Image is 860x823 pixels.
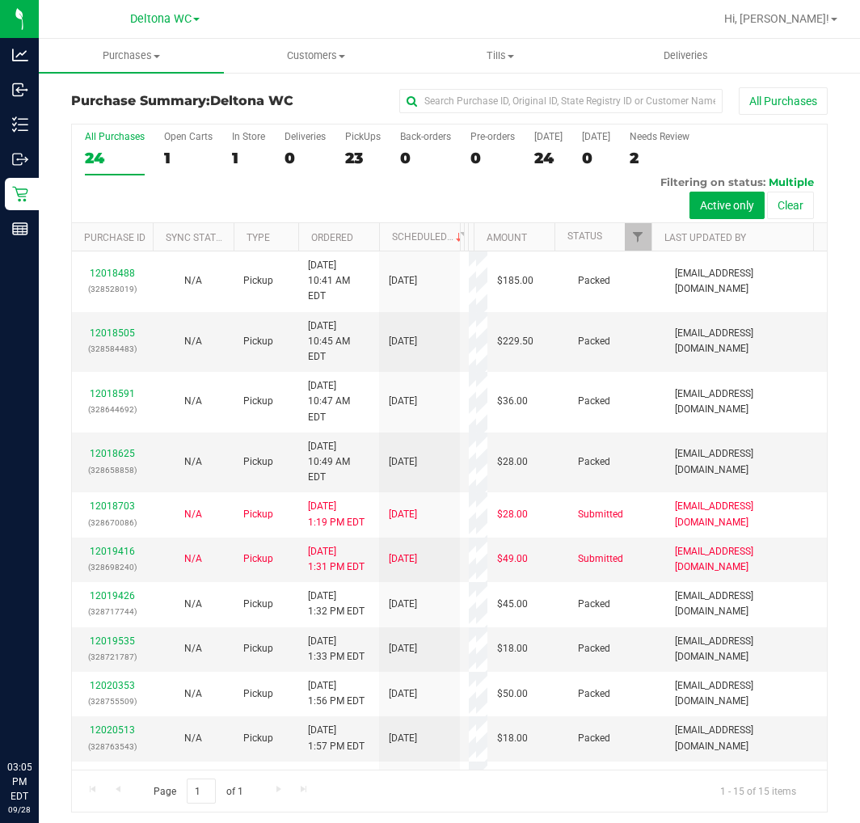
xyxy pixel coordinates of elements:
span: [EMAIL_ADDRESS][DOMAIN_NAME] [675,326,817,357]
span: [DATE] 10:41 AM EDT [308,258,369,305]
span: [EMAIL_ADDRESS][DOMAIN_NAME] [675,544,817,575]
span: Pickup [243,454,273,470]
span: [DATE] 10:45 AM EDT [308,319,369,365]
span: [DATE] 1:19 PM EDT [308,499,365,530]
span: Not Applicable [184,336,202,347]
th: Address [468,223,474,251]
p: 03:05 PM EDT [7,760,32,804]
p: (328717744) [82,604,143,619]
span: [DATE] 1:33 PM EDT [308,634,365,665]
p: (328644692) [82,402,143,417]
div: In Store [232,131,265,142]
a: Purchase ID [84,232,145,243]
a: 12019426 [90,590,135,601]
div: [DATE] [582,131,610,142]
button: N/A [184,641,202,656]
button: N/A [184,597,202,612]
span: Not Applicable [184,509,202,520]
span: [EMAIL_ADDRESS][DOMAIN_NAME] [675,386,817,417]
span: Not Applicable [184,275,202,286]
span: Packed [578,273,610,289]
span: $18.00 [497,731,528,746]
a: Scheduled [392,231,466,243]
p: (328584483) [82,341,143,357]
span: Not Applicable [184,643,202,654]
div: 0 [470,149,515,167]
a: Type [247,232,270,243]
span: Not Applicable [184,553,202,564]
span: Packed [578,454,610,470]
span: Filtering on status: [660,175,765,188]
span: Submitted [578,551,623,567]
div: 24 [534,149,563,167]
p: (328658858) [82,462,143,478]
span: Submitted [578,507,623,522]
inline-svg: Inbound [12,82,28,98]
span: $28.00 [497,507,528,522]
a: 12018488 [90,268,135,279]
button: N/A [184,454,202,470]
span: [DATE] [389,454,417,470]
div: Pre-orders [470,131,515,142]
div: Deliveries [285,131,326,142]
a: 12020513 [90,724,135,736]
span: Tills [409,49,592,63]
span: $36.00 [497,394,528,409]
span: Packed [578,394,610,409]
span: [DATE] 1:32 PM EDT [308,589,365,619]
span: [DATE] 1:56 PM EDT [308,678,365,709]
span: $49.00 [497,551,528,567]
iframe: Resource center [16,694,65,742]
a: 12020353 [90,680,135,691]
span: Packed [578,731,610,746]
span: [DATE] [389,551,417,567]
span: [DATE] [389,686,417,702]
div: Needs Review [630,131,689,142]
p: 09/28 [7,804,32,816]
a: 12018703 [90,500,135,512]
a: Sync Status [166,232,228,243]
span: Purchases [39,49,224,63]
span: $50.00 [497,686,528,702]
p: (328763543) [82,739,143,754]
span: [EMAIL_ADDRESS][DOMAIN_NAME] [675,723,817,753]
div: 1 [232,149,265,167]
span: Deliveries [642,49,730,63]
span: [DATE] [389,641,417,656]
span: Deltona WC [130,12,192,26]
div: 0 [285,149,326,167]
div: 0 [582,149,610,167]
span: Page of 1 [140,779,256,804]
a: 12018591 [90,388,135,399]
div: Open Carts [164,131,213,142]
span: Not Applicable [184,598,202,610]
span: Packed [578,597,610,612]
div: [DATE] [534,131,563,142]
input: 1 [187,779,216,804]
span: [EMAIL_ADDRESS][DOMAIN_NAME] [675,678,817,709]
span: [DATE] 1:31 PM EDT [308,544,365,575]
a: Amount [487,232,527,243]
button: N/A [184,507,202,522]
span: $18.00 [497,641,528,656]
a: 12019535 [90,635,135,647]
button: Active only [689,192,765,219]
a: Ordered [311,232,353,243]
span: [EMAIL_ADDRESS][DOMAIN_NAME] [675,266,817,297]
h3: Purchase Summary: [71,94,323,108]
span: Not Applicable [184,688,202,699]
div: Back-orders [400,131,451,142]
span: Pickup [243,334,273,349]
span: [EMAIL_ADDRESS][DOMAIN_NAME] [675,768,817,799]
span: Packed [578,334,610,349]
span: [EMAIL_ADDRESS][DOMAIN_NAME] [675,446,817,477]
span: Multiple [769,175,814,188]
span: [DATE] [389,507,417,522]
div: 24 [85,149,145,167]
span: $229.50 [497,334,533,349]
span: [DATE] 2:17 PM EDT [308,768,365,799]
button: N/A [184,551,202,567]
a: Customers [224,39,409,73]
span: [EMAIL_ADDRESS][DOMAIN_NAME] [675,634,817,665]
span: Not Applicable [184,395,202,407]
